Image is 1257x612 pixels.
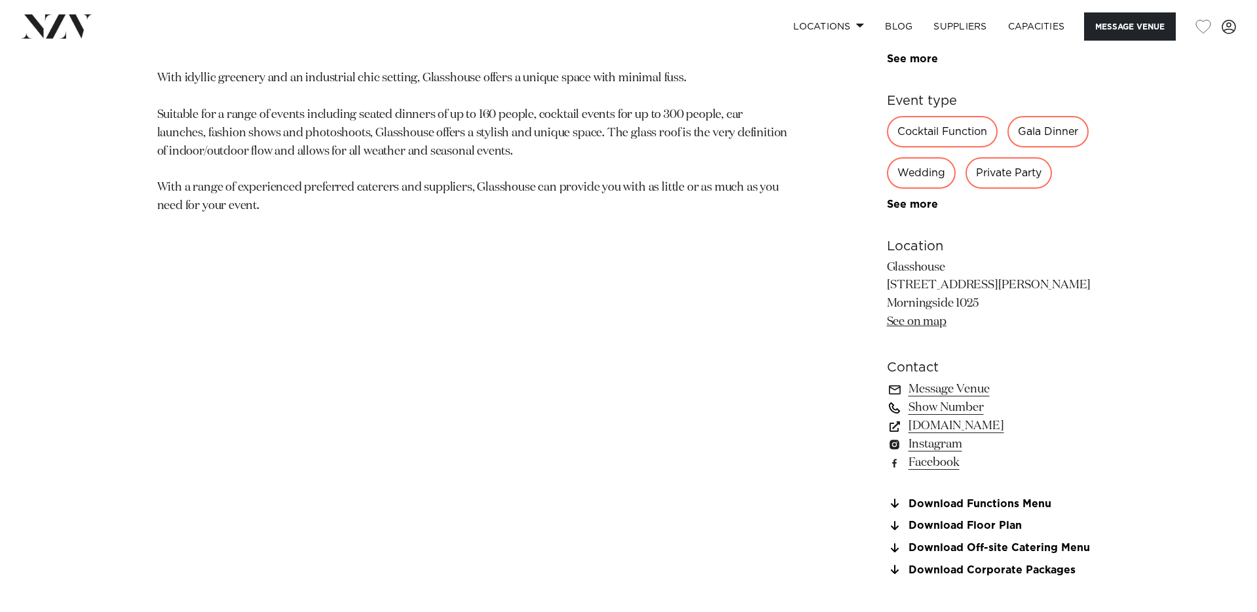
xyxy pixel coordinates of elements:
a: Download Corporate Packages [887,564,1100,576]
img: nzv-logo.png [21,14,92,38]
button: Message Venue [1084,12,1176,41]
a: Facebook [887,453,1100,472]
h6: Event type [887,91,1100,111]
h6: Contact [887,358,1100,377]
a: BLOG [874,12,923,41]
a: [DOMAIN_NAME] [887,417,1100,435]
a: Instagram [887,435,1100,453]
div: Private Party [966,157,1052,189]
p: With idyllic greenery and an industrial chic setting, Glasshouse offers a unique space with minim... [157,69,794,216]
div: Wedding [887,157,956,189]
a: Capacities [998,12,1076,41]
a: SUPPLIERS [923,12,997,41]
div: Cocktail Function [887,116,998,147]
a: Message Venue [887,380,1100,398]
p: Glasshouse [STREET_ADDRESS][PERSON_NAME] Morningside 1025 [887,259,1100,332]
h6: Location [887,237,1100,256]
a: Download Functions Menu [887,498,1100,510]
a: Download Floor Plan [887,520,1100,532]
a: See on map [887,316,947,328]
a: Download Off-site Catering Menu [887,543,1100,554]
div: Gala Dinner [1007,116,1089,147]
a: Locations [783,12,874,41]
a: Show Number [887,398,1100,417]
